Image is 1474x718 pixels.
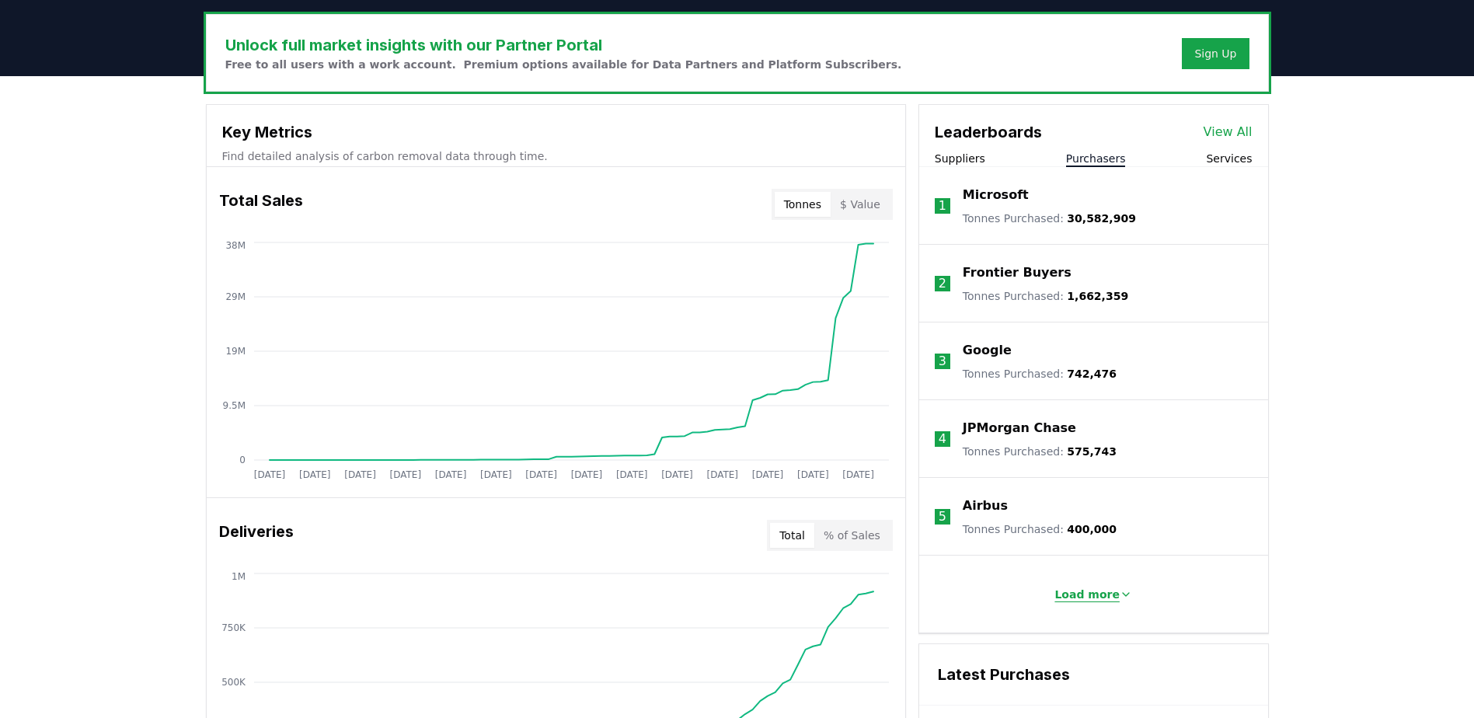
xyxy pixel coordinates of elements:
[939,352,946,371] p: 3
[1067,523,1117,535] span: 400,000
[239,455,246,465] tspan: 0
[775,192,831,217] button: Tonnes
[1067,368,1117,380] span: 742,476
[770,523,814,548] button: Total
[842,469,874,480] tspan: [DATE]
[222,148,890,164] p: Find detailed analysis of carbon removal data through time.
[963,419,1076,437] a: JPMorgan Chase
[814,523,890,548] button: % of Sales
[1066,151,1126,166] button: Purchasers
[222,120,890,144] h3: Key Metrics
[298,469,330,480] tspan: [DATE]
[661,469,693,480] tspan: [DATE]
[963,521,1117,537] p: Tonnes Purchased :
[963,366,1117,382] p: Tonnes Purchased :
[480,469,512,480] tspan: [DATE]
[706,469,738,480] tspan: [DATE]
[253,469,285,480] tspan: [DATE]
[232,571,246,582] tspan: 1M
[963,444,1117,459] p: Tonnes Purchased :
[1067,212,1136,225] span: 30,582,909
[935,151,985,166] button: Suppliers
[1204,123,1253,141] a: View All
[615,469,647,480] tspan: [DATE]
[1182,38,1249,69] button: Sign Up
[963,263,1072,282] a: Frontier Buyers
[525,469,557,480] tspan: [DATE]
[344,469,376,480] tspan: [DATE]
[963,211,1136,226] p: Tonnes Purchased :
[938,663,1249,686] h3: Latest Purchases
[939,197,946,215] p: 1
[222,400,245,411] tspan: 9.5M
[221,677,246,688] tspan: 500K
[219,520,294,551] h3: Deliveries
[1194,46,1236,61] a: Sign Up
[1067,290,1128,302] span: 1,662,359
[225,291,246,302] tspan: 29M
[935,120,1042,144] h3: Leaderboards
[434,469,466,480] tspan: [DATE]
[963,341,1012,360] a: Google
[963,497,1008,515] a: Airbus
[939,507,946,526] p: 5
[963,288,1128,304] p: Tonnes Purchased :
[1067,445,1117,458] span: 575,743
[963,186,1029,204] a: Microsoft
[751,469,783,480] tspan: [DATE]
[225,346,246,357] tspan: 19M
[225,33,902,57] h3: Unlock full market insights with our Partner Portal
[219,189,303,220] h3: Total Sales
[1042,579,1145,610] button: Load more
[1054,587,1120,602] p: Load more
[939,430,946,448] p: 4
[831,192,890,217] button: $ Value
[389,469,421,480] tspan: [DATE]
[221,622,246,633] tspan: 750K
[939,274,946,293] p: 2
[797,469,829,480] tspan: [DATE]
[570,469,602,480] tspan: [DATE]
[225,240,246,251] tspan: 38M
[225,57,902,72] p: Free to all users with a work account. Premium options available for Data Partners and Platform S...
[1206,151,1252,166] button: Services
